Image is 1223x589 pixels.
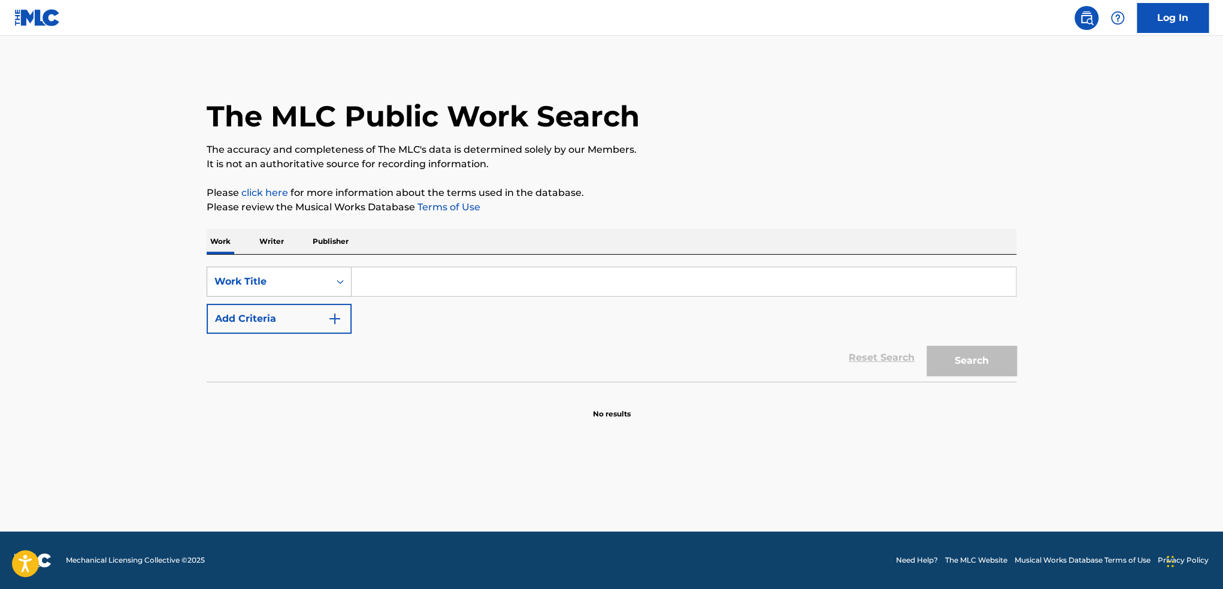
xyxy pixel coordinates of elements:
[1015,555,1151,566] a: Musical Works Database Terms of Use
[207,229,234,254] p: Work
[1110,11,1125,25] img: help
[207,143,1016,157] p: The accuracy and completeness of The MLC's data is determined solely by our Members.
[593,394,631,419] p: No results
[1137,3,1209,33] a: Log In
[207,200,1016,215] p: Please review the Musical Works Database
[207,157,1016,171] p: It is not an authoritative source for recording information.
[214,274,322,289] div: Work Title
[896,555,938,566] a: Need Help?
[1163,531,1223,589] iframe: Chat Widget
[66,555,205,566] span: Mechanical Licensing Collective © 2025
[14,9,60,26] img: MLC Logo
[241,187,288,198] a: click here
[945,555,1007,566] a: The MLC Website
[1167,543,1174,579] div: Drag
[207,186,1016,200] p: Please for more information about the terms used in the database.
[1074,6,1098,30] a: Public Search
[415,201,480,213] a: Terms of Use
[207,98,640,134] h1: The MLC Public Work Search
[14,553,52,567] img: logo
[1079,11,1094,25] img: search
[1106,6,1130,30] div: Help
[309,229,352,254] p: Publisher
[256,229,287,254] p: Writer
[207,304,352,334] button: Add Criteria
[328,312,342,326] img: 9d2ae6d4665cec9f34b9.svg
[1158,555,1209,566] a: Privacy Policy
[207,267,1016,382] form: Search Form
